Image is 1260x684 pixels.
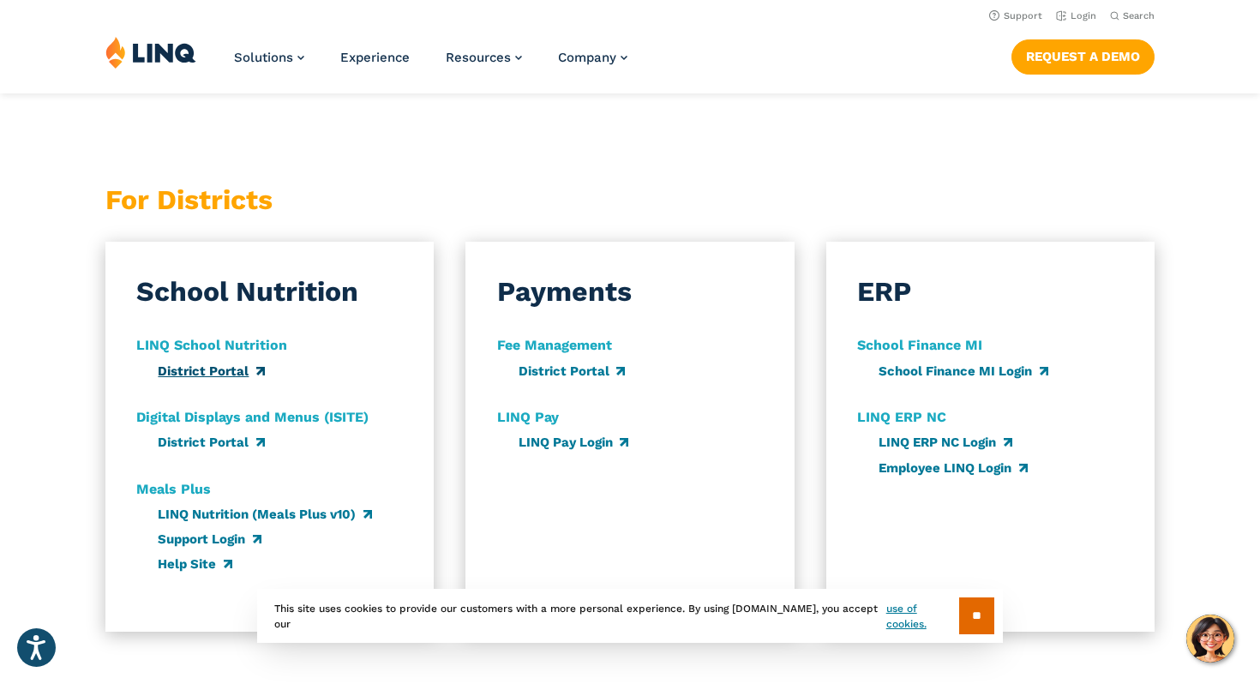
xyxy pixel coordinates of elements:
[1011,39,1155,74] a: Request a Demo
[340,50,410,65] a: Experience
[136,273,358,311] h3: School Nutrition
[879,363,1047,379] a: School Finance MI Login
[158,531,261,547] a: Support Login
[1123,10,1155,21] span: Search
[446,50,511,65] span: Resources
[497,337,612,353] strong: Fee Management
[497,273,632,311] h3: Payments
[158,556,231,572] a: Help Site
[234,36,627,93] nav: Primary Navigation
[136,337,287,353] strong: LINQ School Nutrition
[879,435,1011,450] a: LINQ ERP NC Login
[519,363,625,379] a: District Portal
[446,50,522,65] a: Resources
[1186,615,1234,663] button: Hello, have a question? Let’s chat.
[136,409,369,425] strong: Digital Displays and Menus (ISITE)
[558,50,616,65] span: Company
[1011,36,1155,74] nav: Button Navigation
[105,36,196,69] img: LINQ | K‑12 Software
[857,273,911,311] h3: ERP
[1110,9,1155,22] button: Open Search Bar
[234,50,293,65] span: Solutions
[886,601,959,632] a: use of cookies.
[105,181,435,219] h3: For Districts
[519,435,628,450] a: LINQ Pay Login
[136,481,211,497] strong: Meals Plus
[257,589,1003,643] div: This site uses cookies to provide our customers with a more personal experience. By using [DOMAIN...
[158,507,371,522] a: LINQ Nutrition (Meals Plus v10)
[158,363,264,379] a: District Portal
[558,50,627,65] a: Company
[989,10,1042,21] a: Support
[158,435,264,450] a: District Portal
[857,337,982,353] strong: School Finance MI
[497,409,559,425] strong: LINQ Pay
[1056,10,1096,21] a: Login
[234,50,304,65] a: Solutions
[857,409,946,425] strong: LINQ ERP NC
[879,460,1027,476] a: Employee LINQ Login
